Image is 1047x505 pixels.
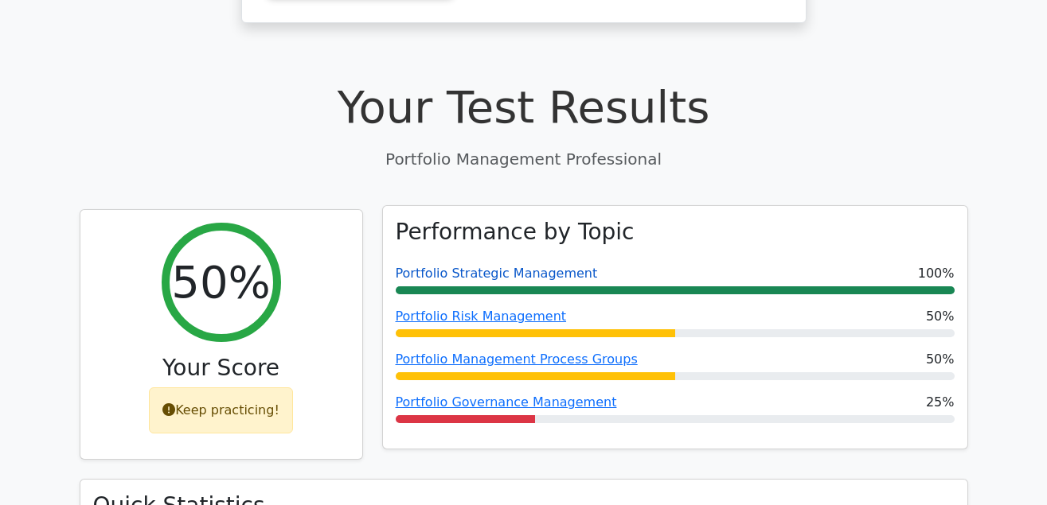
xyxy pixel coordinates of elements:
[80,147,968,171] p: Portfolio Management Professional
[171,255,270,309] h2: 50%
[926,350,955,369] span: 50%
[396,266,598,281] a: Portfolio Strategic Management
[93,355,350,382] h3: Your Score
[396,219,635,246] h3: Performance by Topic
[396,394,617,410] a: Portfolio Governance Management
[396,352,638,367] a: Portfolio Management Process Groups
[149,387,293,433] div: Keep practicing!
[926,393,955,412] span: 25%
[926,307,955,326] span: 50%
[80,80,968,134] h1: Your Test Results
[396,309,567,324] a: Portfolio Risk Management
[918,264,955,283] span: 100%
